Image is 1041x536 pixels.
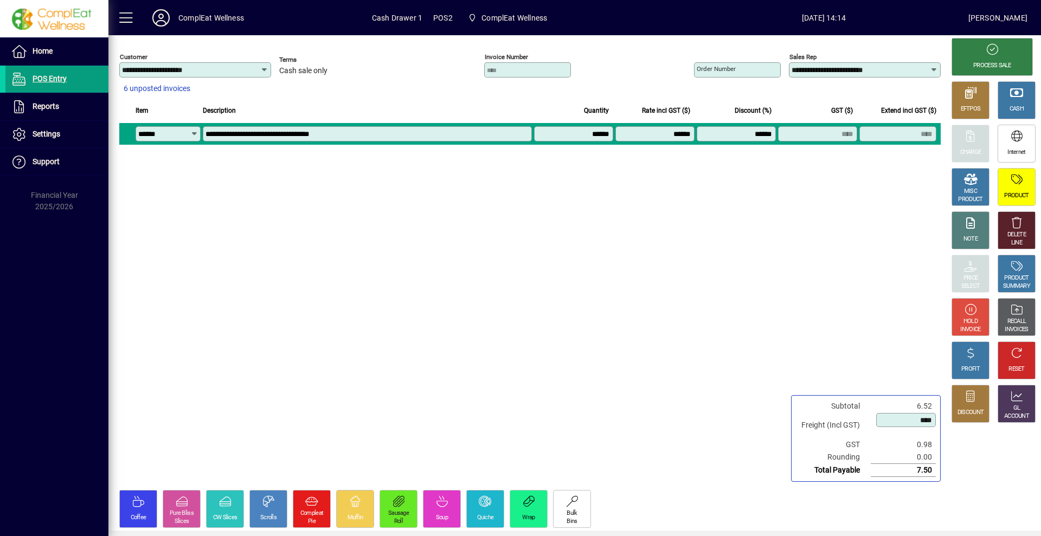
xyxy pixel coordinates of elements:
[433,9,453,27] span: POS2
[964,188,977,196] div: MISC
[679,9,968,27] span: [DATE] 14:14
[796,464,871,477] td: Total Payable
[963,235,978,243] div: NOTE
[300,509,323,518] div: Compleat
[1007,148,1025,157] div: Internet
[124,83,190,94] span: 6 unposted invoices
[203,105,236,117] span: Description
[960,148,981,157] div: CHARGE
[120,53,147,61] mat-label: Customer
[144,8,178,28] button: Profile
[279,56,344,63] span: Terms
[1007,318,1026,326] div: RECALL
[477,514,494,522] div: Quiche
[584,105,609,117] span: Quantity
[170,509,194,518] div: Pure Bliss
[796,451,871,464] td: Rounding
[871,438,936,451] td: 0.98
[961,282,980,290] div: SELECT
[1008,365,1025,373] div: RESET
[1010,105,1024,113] div: CASH
[522,514,535,522] div: Wrap
[260,514,277,522] div: Scrolls
[1007,231,1026,239] div: DELETE
[831,105,853,117] span: GST ($)
[697,65,736,73] mat-label: Order number
[394,518,403,526] div: Roll
[881,105,936,117] span: Extend incl GST ($)
[642,105,690,117] span: Rate incl GST ($)
[1003,282,1030,290] div: SUMMARY
[958,409,984,417] div: DISCOUNT
[33,47,53,55] span: Home
[796,400,871,412] td: Subtotal
[33,157,60,166] span: Support
[178,9,244,27] div: ComplEat Wellness
[871,400,936,412] td: 6.52
[963,318,978,326] div: HOLD
[213,514,237,522] div: CW Slices
[485,53,528,61] mat-label: Invoice number
[5,148,108,176] a: Support
[388,509,409,518] div: Sausage
[796,412,871,438] td: Freight (Incl GST)
[481,9,547,27] span: ComplEat Wellness
[436,514,448,522] div: Soup
[958,196,982,204] div: PRODUCT
[464,8,551,28] span: ComplEat Wellness
[735,105,772,117] span: Discount (%)
[1005,326,1028,334] div: INVOICES
[1004,192,1029,200] div: PRODUCT
[136,105,149,117] span: Item
[1011,239,1022,247] div: LINE
[796,438,871,451] td: GST
[1004,412,1029,421] div: ACCOUNT
[567,518,577,526] div: Bins
[567,509,577,518] div: Bulk
[960,326,980,334] div: INVOICE
[131,514,146,522] div: Coffee
[1013,404,1020,412] div: GL
[5,93,108,120] a: Reports
[279,67,327,75] span: Cash sale only
[973,62,1011,70] div: PROCESS SALE
[5,38,108,65] a: Home
[789,53,817,61] mat-label: Sales rep
[33,130,60,138] span: Settings
[175,518,189,526] div: Slices
[871,464,936,477] td: 7.50
[33,74,67,83] span: POS Entry
[968,9,1027,27] div: [PERSON_NAME]
[348,514,363,522] div: Muffin
[33,102,59,111] span: Reports
[372,9,422,27] span: Cash Drawer 1
[308,518,316,526] div: Pie
[1004,274,1029,282] div: PRODUCT
[963,274,978,282] div: PRICE
[961,365,980,373] div: PROFIT
[871,451,936,464] td: 0.00
[119,79,195,99] button: 6 unposted invoices
[961,105,981,113] div: EFTPOS
[5,121,108,148] a: Settings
